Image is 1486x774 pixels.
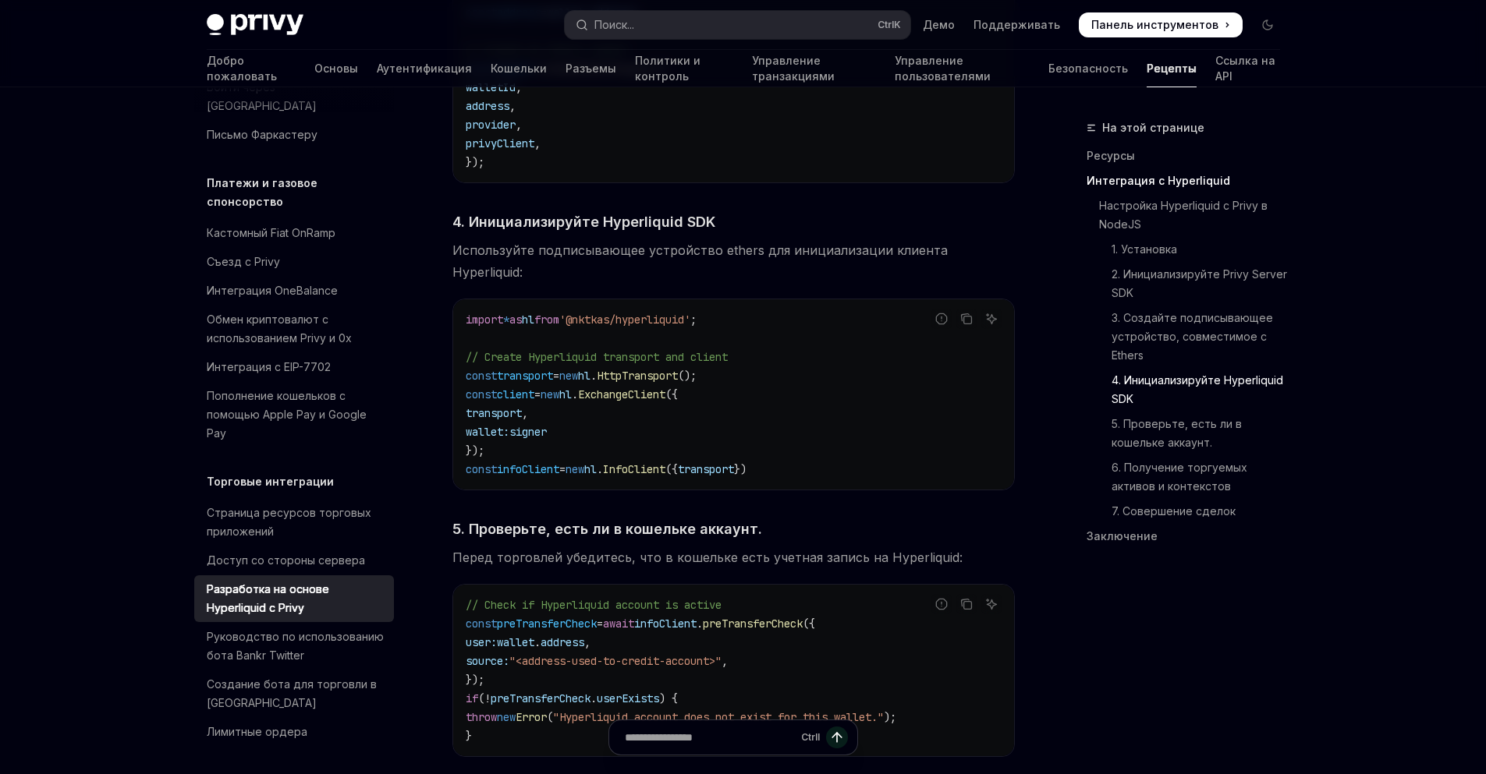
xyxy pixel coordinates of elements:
span: await [603,617,634,631]
span: ; [690,313,697,327]
span: "<address-used-to-credit-account>" [509,654,722,668]
span: '@nktkas/hyperliquid' [559,313,690,327]
font: 4. Инициализируйте Hyperliquid SDK [452,214,715,230]
span: provider [466,118,516,132]
a: Ресурсы [1087,143,1293,168]
span: hl [584,462,597,476]
span: ) { [659,691,678,705]
a: 7. Совершение сделок [1087,499,1293,524]
span: = [597,617,603,631]
span: . [572,387,578,401]
font: Ссылка на API [1215,54,1275,83]
font: Добро пожаловать [207,54,277,83]
span: = [553,369,559,383]
a: Разъемы [566,50,616,87]
font: Поиск... [594,18,634,31]
button: Открытый поиск [565,11,910,39]
span: , [722,654,728,668]
a: Политики и контроль [635,50,733,87]
font: Руководство по использованию бота Bankr Twitter [207,630,384,662]
a: 6. Получение торгуемых активов и контекстов [1087,455,1293,499]
span: walletId [466,80,516,94]
span: ExchangeClient [578,387,665,401]
span: , [584,635,590,649]
font: Панель инструментов [1091,18,1218,31]
span: . [590,691,597,705]
span: }); [466,155,484,169]
span: InfoClient [603,462,665,476]
font: Разработка на основе Hyperliquid с Privy [207,582,329,614]
a: Интеграция OneBalance [194,277,394,305]
button: Отправить сообщение [826,726,848,748]
a: Съезд с Privy [194,248,394,276]
img: темный логотип [207,14,303,36]
a: Интеграция с EIP-7702 [194,353,394,381]
span: wallet: [466,425,509,439]
span: hl [559,387,572,401]
font: Торговые интеграции [207,475,334,488]
a: Интеграция с Hyperliquid [1087,168,1293,193]
span: , [522,406,528,420]
font: Съезд с Privy [207,255,280,268]
a: 1. Установка [1087,237,1293,262]
a: Доступ со стороны сервера [194,546,394,574]
font: Интеграция с Hyperliquid [1087,174,1230,187]
font: Страница ресурсов торговых приложений [207,506,371,538]
a: Поддерживать [974,17,1060,33]
span: preTransferCheck [491,691,590,705]
a: Основы [314,50,358,87]
font: Управление пользователями [895,54,991,83]
span: signer [509,425,547,439]
span: "Hyperliquid account does not exist for this wallet." [553,710,884,724]
font: 7. Совершение сделок [1112,504,1236,518]
font: Используйте подписывающее устройство ethers для инициализации клиента Hyperliquid: [452,242,948,280]
font: Интеграция OneBalance [207,284,338,297]
font: 2. Инициализируйте Privy Server SDK [1112,267,1290,299]
a: Письмо Фаркастеру [194,121,394,149]
span: Error [516,710,547,724]
span: ({ [803,617,815,631]
span: hl [578,369,590,383]
span: client [497,387,534,401]
a: Добро пожаловать [207,50,296,87]
a: Настройка Hyperliquid с Privy в NodeJS [1087,193,1293,237]
span: = [534,387,541,401]
span: , [509,99,516,113]
a: Кастомный Fiat OnRamp [194,219,394,247]
font: Кастомный Fiat OnRamp [207,226,335,239]
font: Ctrl [878,19,894,30]
span: transport [678,462,734,476]
span: , [516,80,522,94]
span: new [559,369,578,383]
span: // Create Hyperliquid transport and client [466,350,728,364]
span: ( [547,710,553,724]
font: Ресурсы [1087,149,1135,162]
span: = [559,462,566,476]
span: import [466,313,503,327]
span: preTransferCheck [497,617,597,631]
span: }); [466,444,484,458]
a: 2. Инициализируйте Privy Server SDK [1087,262,1293,306]
span: if [466,691,478,705]
font: Лимитные ордера [207,725,307,738]
button: Сообщить о неверном коде [931,309,952,329]
span: new [497,710,516,724]
span: const [466,462,497,476]
a: Разработка на основе Hyperliquid с Privy [194,575,394,622]
span: as [509,313,522,327]
span: hl [522,313,534,327]
font: Основы [314,62,358,75]
span: . [597,462,603,476]
span: HttpTransport [597,369,678,383]
a: Заключение [1087,524,1293,549]
font: 3. Создайте подписывающее устройство, совместимое с Ethers [1112,311,1276,362]
span: ({ [665,462,678,476]
span: transport [466,406,522,420]
a: Ссылка на API [1215,50,1280,87]
span: ({ [665,387,678,401]
span: const [466,617,497,631]
span: , [534,136,541,150]
a: Панель инструментов [1079,12,1243,37]
font: 5. Проверьте, есть ли в кошельке аккаунт. [1112,417,1245,449]
span: const [466,387,497,401]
